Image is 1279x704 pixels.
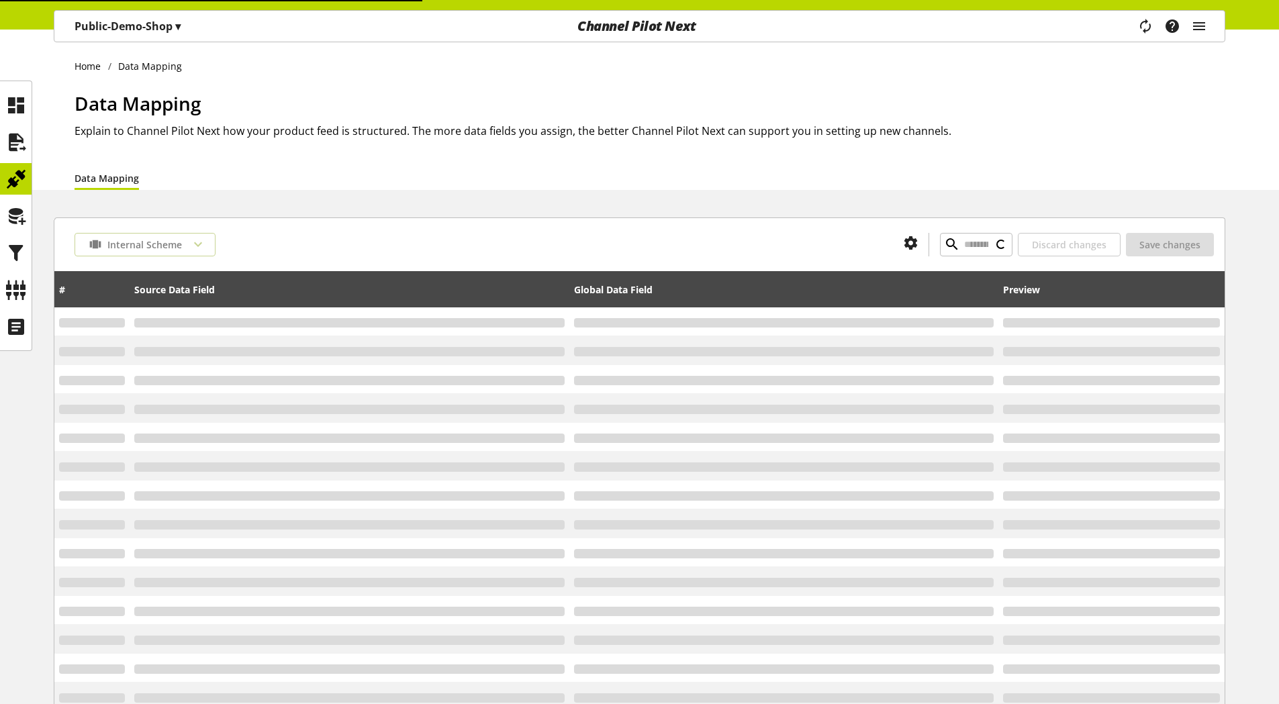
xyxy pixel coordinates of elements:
nav: main navigation [54,10,1225,42]
h2: Explain to Channel Pilot Next how your product feed is structured. The more data fields you assig... [75,123,1225,139]
button: Discard changes [1018,233,1121,256]
button: Save changes [1126,233,1214,256]
span: ▾ [175,19,181,34]
div: Source Data Field [134,274,564,305]
span: Discard changes [1032,238,1106,252]
p: Public-Demo-Shop [75,18,181,34]
a: Home [75,59,108,73]
span: Data Mapping [75,91,201,116]
span: Save changes [1139,238,1200,252]
div: # [59,274,125,305]
div: Global Data Field [574,274,994,305]
div: Preview [1003,274,1220,305]
a: Data Mapping [75,171,139,185]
